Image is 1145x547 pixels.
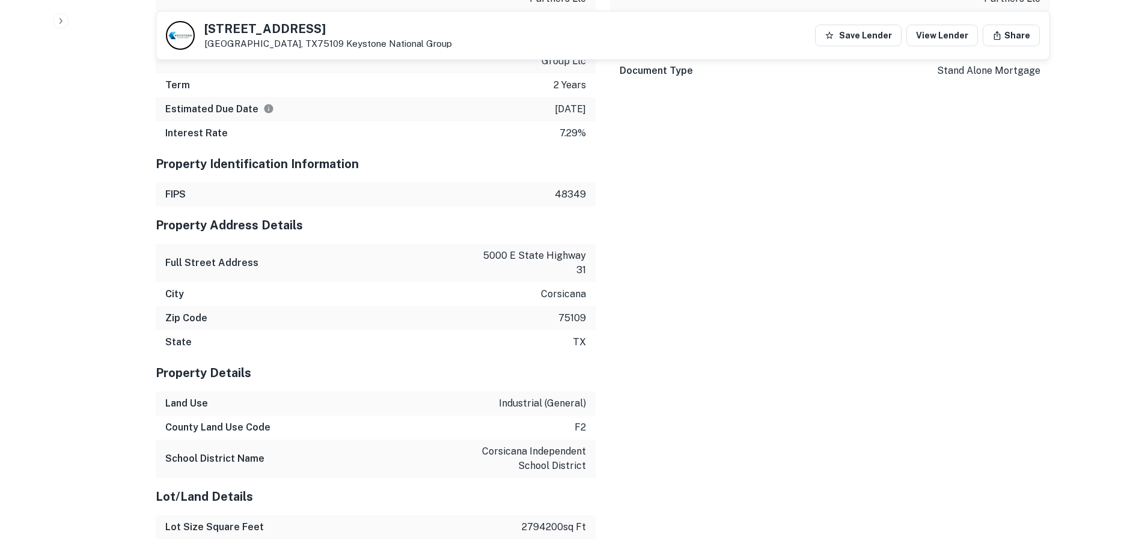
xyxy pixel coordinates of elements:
p: 2 years [554,78,586,92]
h6: Full Street Address [165,256,258,270]
h6: Lot Size Square Feet [165,520,264,534]
h6: Document Type [620,64,693,78]
h6: Interest Rate [165,126,228,141]
h5: Lot/Land Details [156,488,596,506]
h6: Land Use [165,396,208,411]
h6: School District Name [165,452,264,466]
h6: Estimated Due Date [165,102,274,116]
h6: Zip Code [165,311,207,325]
a: Keystone National Group [346,38,452,49]
p: 2794200 sq ft [522,520,586,534]
p: 5000 e state highway 31 [478,249,586,277]
p: tx [573,335,586,349]
h6: County Land Use Code [165,420,270,435]
h6: City [165,287,184,301]
p: 75109 [558,311,586,325]
button: Save Lender [815,25,902,46]
p: f2 [575,420,586,435]
h5: Property Identification Information [156,155,596,173]
p: [GEOGRAPHIC_DATA], TX75109 [204,38,452,49]
p: corsicana [541,287,586,301]
button: Share [983,25,1040,46]
p: 7.29% [560,126,586,141]
h6: State [165,335,192,349]
svg: Estimate is based on a standard schedule for this type of loan. [263,103,274,114]
iframe: Chat Widget [1085,451,1145,509]
h6: FIPS [165,187,186,202]
p: stand alone mortgage [937,64,1040,78]
a: View Lender [906,25,978,46]
p: industrial (general) [499,396,586,411]
p: [DATE] [555,102,586,116]
p: corsicana independent school district [478,444,586,473]
h5: Property Address Details [156,216,596,234]
p: 48349 [555,187,586,202]
h5: Property Details [156,364,596,382]
h5: [STREET_ADDRESS] [204,23,452,35]
h6: Term [165,78,190,92]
